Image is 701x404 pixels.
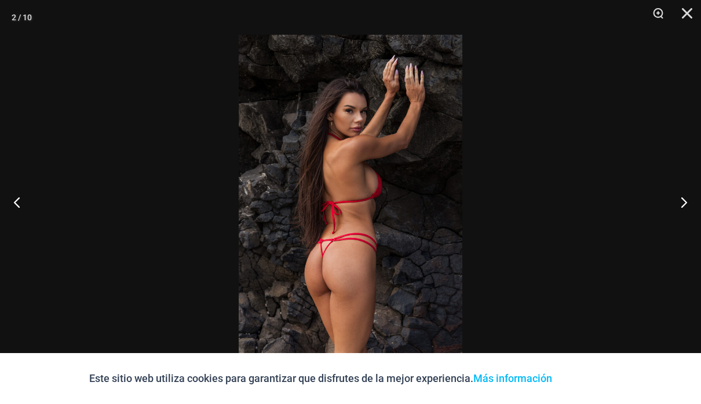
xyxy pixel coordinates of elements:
button: Próximo [658,173,701,231]
button: Aceptar [561,365,612,392]
font: Este sitio web utiliza cookies para garantizar que disfrutes de la mejor experiencia. [89,372,473,384]
img: Top de tres piezas Crystal Waves 305 4149 Tanga 01 [239,35,462,369]
font: Aceptar [575,374,598,383]
a: Más información [473,372,552,384]
font: 2 / 10 [12,13,32,22]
